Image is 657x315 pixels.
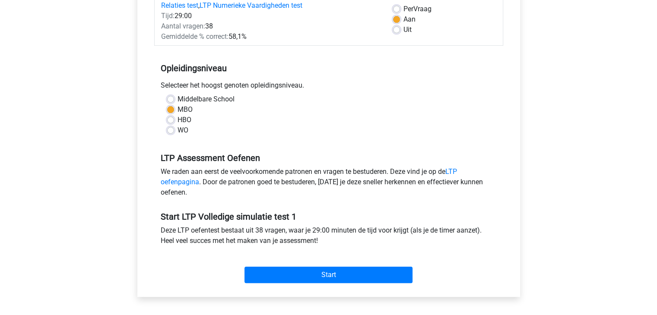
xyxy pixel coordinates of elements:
[178,94,235,104] label: Middelbare School
[403,25,412,35] label: Uit
[161,60,497,77] h5: Opleidingsniveau
[154,80,503,94] div: Selecteer het hoogst genoten opleidingsniveau.
[403,4,432,14] label: Vraag
[155,21,387,31] div: 38
[403,5,413,13] span: Per
[155,31,387,42] div: 58,1%
[155,11,387,21] div: 29:00
[161,153,497,163] h5: LTP Assessment Oefenen
[161,12,175,20] span: Tijd:
[403,14,416,25] label: Aan
[200,1,302,9] a: LTP Numerieke Vaardigheden test
[244,267,413,283] input: Start
[178,115,191,125] label: HBO
[154,225,503,249] div: Deze LTP oefentest bestaat uit 38 vragen, waar je 29:00 minuten de tijd voor krijgt (als je de ti...
[161,211,497,222] h5: Start LTP Volledige simulatie test 1
[161,32,229,41] span: Gemiddelde % correct:
[154,167,503,201] div: We raden aan eerst de veelvoorkomende patronen en vragen te bestuderen. Deze vind je op de . Door...
[178,104,193,115] label: MBO
[178,125,188,135] label: WO
[161,22,205,30] span: Aantal vragen:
